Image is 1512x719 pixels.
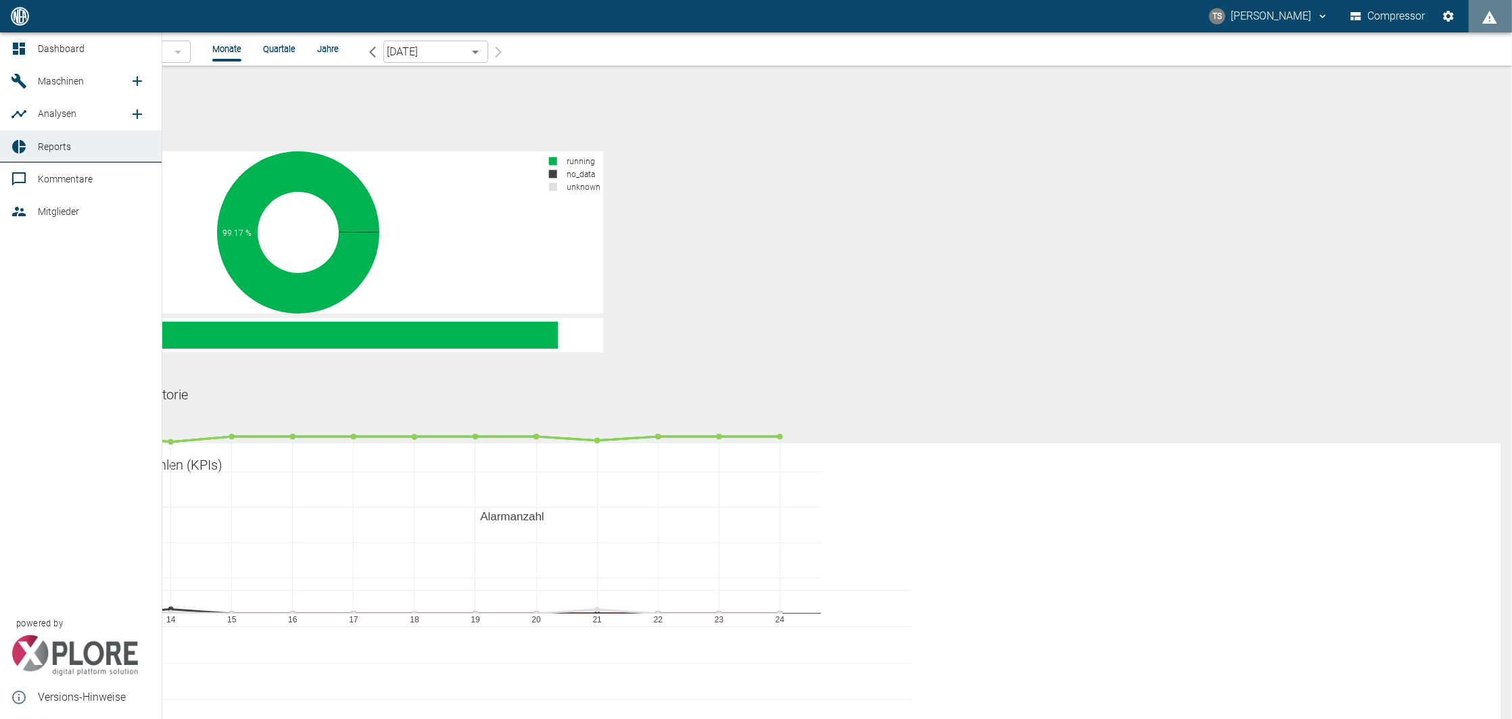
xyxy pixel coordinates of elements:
span: Versions-Hinweise [38,689,151,705]
button: Compressor [1348,4,1428,28]
li: Jahre [317,43,339,55]
span: Maschinen [38,76,84,86]
button: timo.streitbuerger@arcanum-energy.de [1207,4,1331,28]
div: [DATE] [383,41,488,63]
span: powered by [16,617,63,630]
img: Xplore Logo [11,635,139,676]
li: Monate [212,43,241,55]
span: Reports [38,141,71,152]
div: TS [1209,8,1225,24]
button: Einstellungen [1436,4,1461,28]
a: new /machines [124,68,151,95]
a: new /analyses/list/0 [124,101,151,128]
span: Kommentare [38,174,93,184]
img: logo [9,7,30,25]
span: Mitglieder [38,206,79,217]
span: Dashboard [38,43,85,54]
span: Analysen [38,108,76,119]
li: Quartale [263,43,296,55]
button: arrow-back [360,41,383,63]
